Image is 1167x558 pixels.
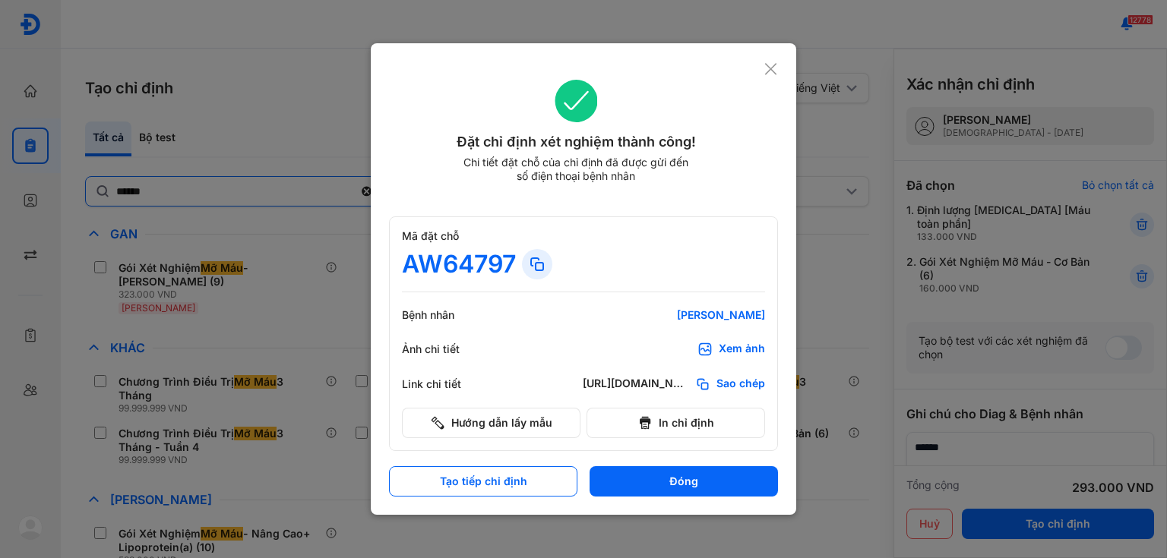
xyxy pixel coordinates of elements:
span: Sao chép [716,377,765,392]
div: Đặt chỉ định xét nghiệm thành công! [389,131,764,153]
div: Ảnh chi tiết [402,342,493,356]
div: Mã đặt chỗ [402,229,765,243]
button: In chỉ định [587,408,765,438]
div: Xem ảnh [719,342,765,357]
button: Hướng dẫn lấy mẫu [402,408,580,438]
button: Đóng [590,466,778,497]
div: Link chi tiết [402,377,493,391]
div: AW64797 [402,249,516,279]
div: [URL][DOMAIN_NAME] [583,377,689,392]
button: Tạo tiếp chỉ định [389,466,577,497]
div: Bệnh nhân [402,308,493,322]
div: Chi tiết đặt chỗ của chỉ định đã được gửi đến số điện thoại bệnh nhân [457,156,695,183]
div: [PERSON_NAME] [583,308,765,322]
